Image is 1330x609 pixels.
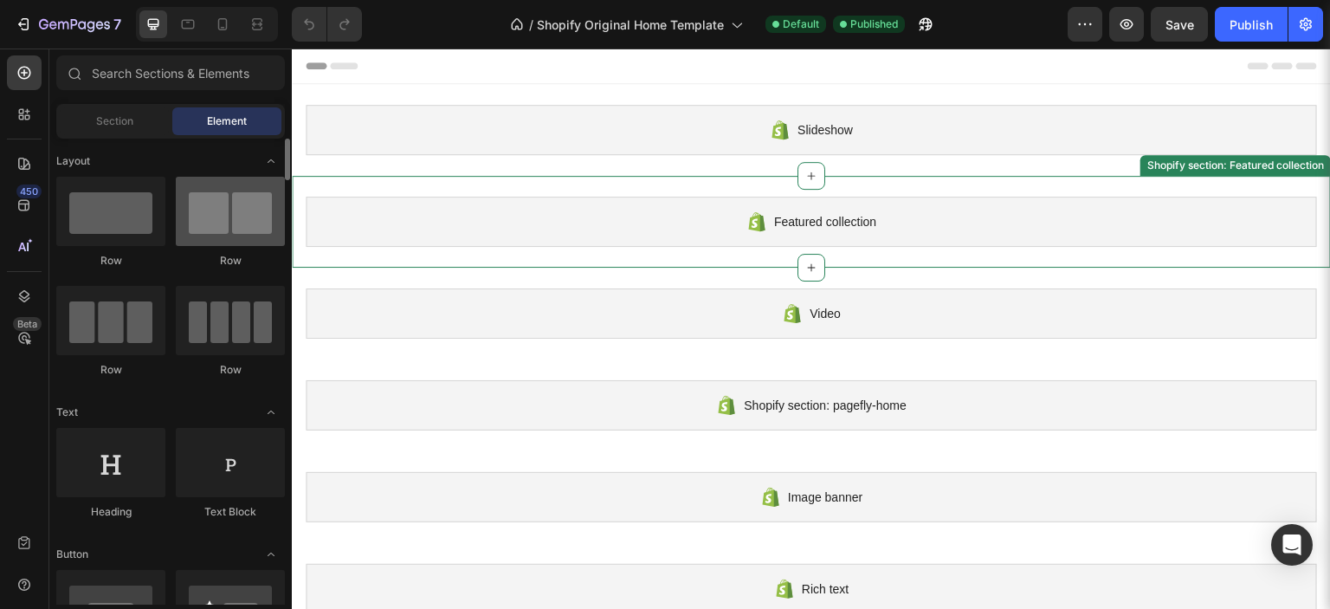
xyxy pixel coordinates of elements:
div: Row [176,362,285,378]
div: Shopify section: Featured collection [852,109,1036,125]
div: Row [56,253,165,269]
span: Rich text [510,530,557,551]
div: 450 [16,185,42,198]
span: Section [96,113,133,129]
span: Save [1165,17,1194,32]
span: Image banner [496,438,571,459]
span: Toggle open [257,398,285,426]
span: / [529,16,533,34]
span: Shopify Original Home Template [537,16,724,34]
div: Text Block [176,504,285,520]
div: Beta [13,317,42,331]
span: Element [207,113,247,129]
div: Open Intercom Messenger [1271,524,1313,566]
button: 7 [7,7,129,42]
span: Featured collection [482,163,584,184]
p: 7 [113,14,121,35]
button: Publish [1215,7,1288,42]
span: Text [56,405,78,420]
span: Slideshow [506,71,561,92]
div: Undo/Redo [292,7,362,42]
span: Toggle open [257,541,285,568]
input: Search Sections & Elements [56,55,285,90]
div: Row [176,253,285,269]
button: Save [1151,7,1208,42]
span: Default [783,16,819,32]
div: Heading [56,504,165,520]
span: Button [56,547,88,562]
span: Published [850,16,898,32]
span: Toggle open [257,147,285,175]
iframe: Design area [292,49,1330,609]
span: Video [518,255,549,275]
div: Publish [1230,16,1273,34]
div: Row [56,362,165,378]
span: Shopify section: pagefly-home [452,347,615,367]
span: Layout [56,153,90,169]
